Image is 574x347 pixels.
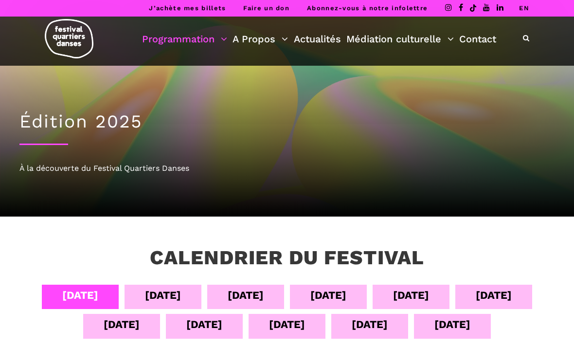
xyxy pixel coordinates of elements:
[62,287,98,304] div: [DATE]
[186,316,222,333] div: [DATE]
[346,31,454,47] a: Médiation culturelle
[150,246,424,270] h3: Calendrier du festival
[307,4,428,12] a: Abonnez-vous à notre infolettre
[519,4,529,12] a: EN
[459,31,496,47] a: Contact
[142,31,227,47] a: Programmation
[434,316,470,333] div: [DATE]
[269,316,305,333] div: [DATE]
[145,287,181,304] div: [DATE]
[45,19,93,58] img: logo-fqd-med
[19,162,555,175] div: À la découverte du Festival Quartiers Danses
[149,4,226,12] a: J’achète mes billets
[393,287,429,304] div: [DATE]
[352,316,388,333] div: [DATE]
[476,287,512,304] div: [DATE]
[233,31,288,47] a: A Propos
[310,287,346,304] div: [DATE]
[243,4,289,12] a: Faire un don
[228,287,264,304] div: [DATE]
[294,31,341,47] a: Actualités
[19,111,555,132] h1: Édition 2025
[104,316,140,333] div: [DATE]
